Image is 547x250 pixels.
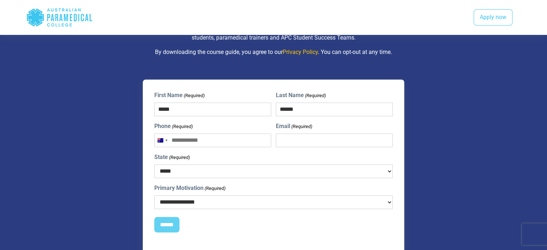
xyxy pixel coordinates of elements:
span: (Required) [204,185,225,192]
a: Privacy Policy [283,49,318,55]
button: Selected country [155,134,170,147]
p: By downloading the course guide, you agree to our . You can opt-out at any time. [63,48,484,56]
label: First Name [154,91,205,100]
span: (Required) [168,154,190,161]
span: (Required) [183,92,205,99]
label: Last Name [276,91,326,100]
label: State [154,153,190,162]
span: (Required) [171,123,193,130]
div: Australian Paramedical College [26,6,93,29]
label: Email [276,122,312,131]
span: (Required) [305,92,326,99]
span: (Required) [291,123,313,130]
label: Primary Motivation [154,184,225,192]
a: Apply now [474,9,512,26]
label: Phone [154,122,193,131]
